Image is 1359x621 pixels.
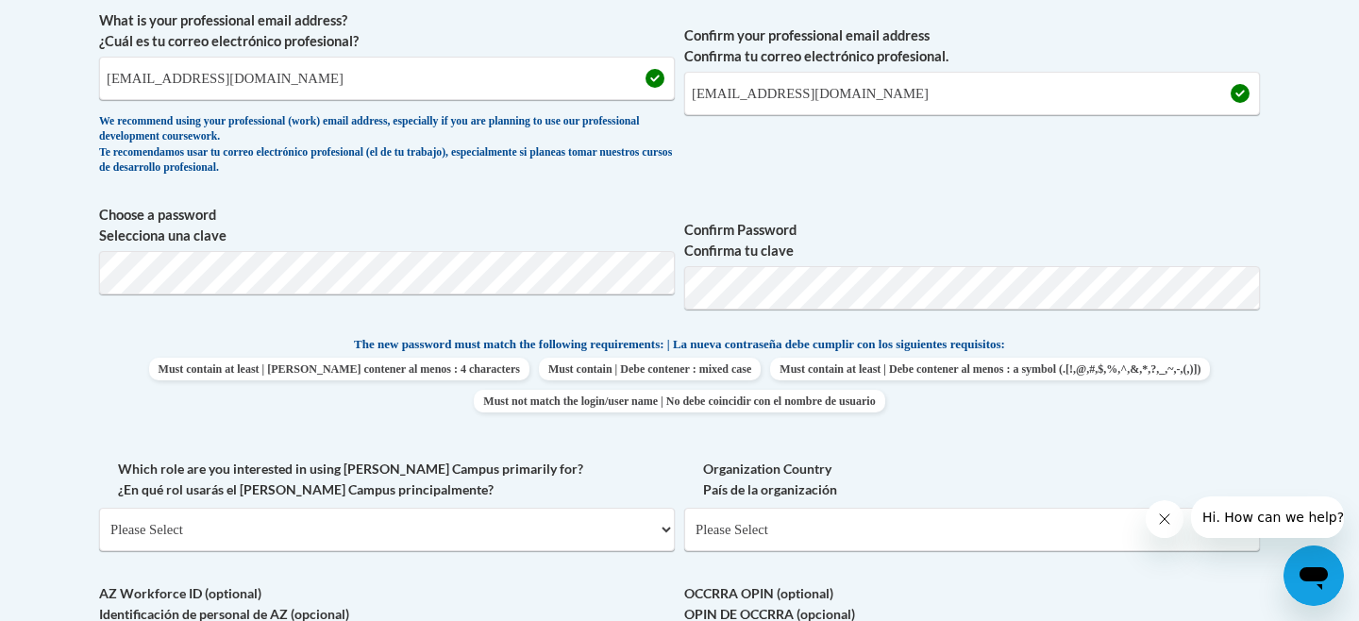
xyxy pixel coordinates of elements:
[99,10,675,52] label: What is your professional email address? ¿Cuál es tu correo electrónico profesional?
[539,358,761,380] span: Must contain | Debe contener : mixed case
[99,57,675,100] input: Metadata input
[1191,496,1344,538] iframe: Message from company
[99,459,675,500] label: Which role are you interested in using [PERSON_NAME] Campus primarily for? ¿En qué rol usarás el ...
[354,336,1005,353] span: The new password must match the following requirements: | La nueva contraseña debe cumplir con lo...
[99,114,675,176] div: We recommend using your professional (work) email address, especially if you are planning to use ...
[684,72,1260,115] input: Required
[684,459,1260,500] label: Organization Country País de la organización
[474,390,884,412] span: Must not match the login/user name | No debe coincidir con el nombre de usuario
[149,358,529,380] span: Must contain at least | [PERSON_NAME] contener al menos : 4 characters
[684,220,1260,261] label: Confirm Password Confirma tu clave
[770,358,1210,380] span: Must contain at least | Debe contener al menos : a symbol (.[!,@,#,$,%,^,&,*,?,_,~,-,(,)])
[99,205,675,246] label: Choose a password Selecciona una clave
[1283,545,1344,606] iframe: Button to launch messaging window
[1146,500,1183,538] iframe: Close message
[684,25,1260,67] label: Confirm your professional email address Confirma tu correo electrónico profesional.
